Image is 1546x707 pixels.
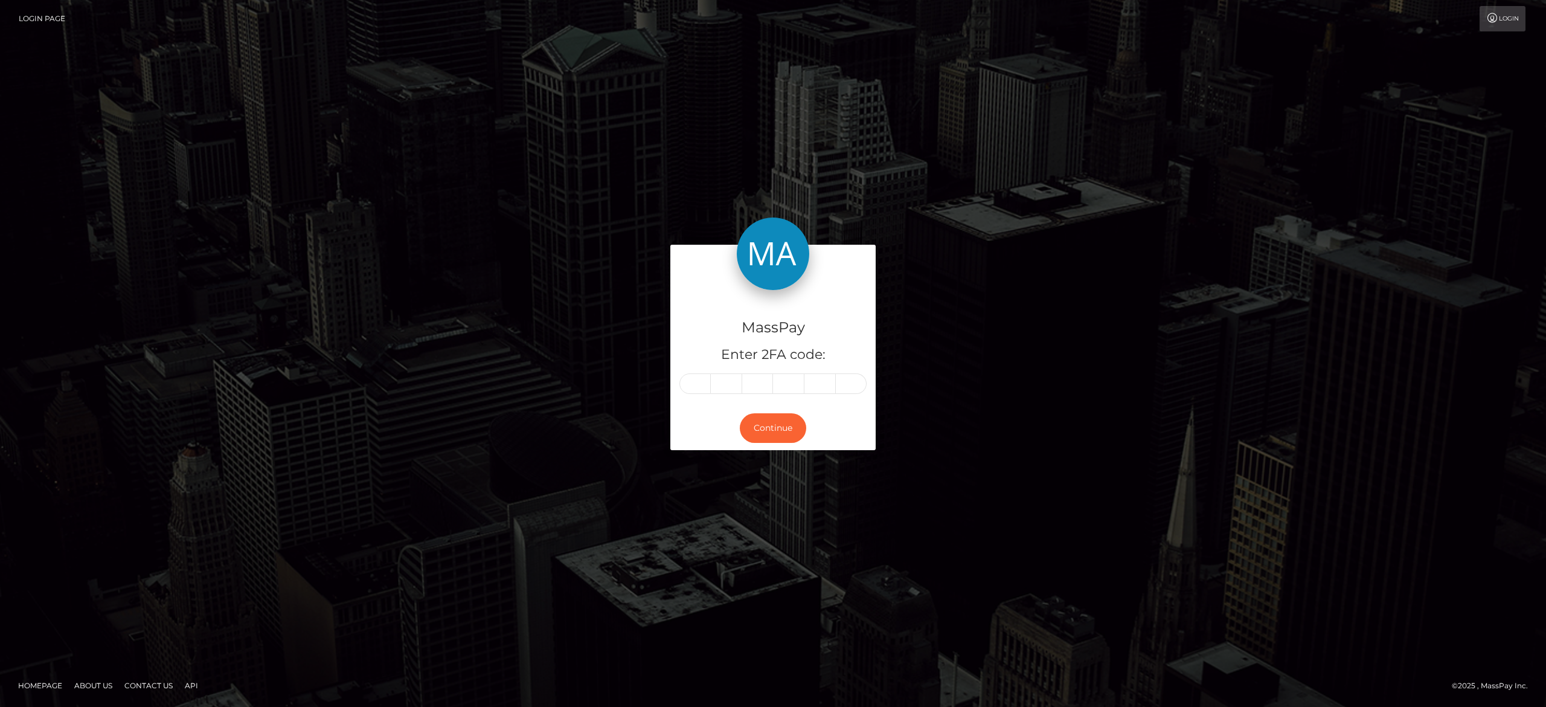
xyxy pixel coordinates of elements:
button: Continue [740,413,806,443]
h5: Enter 2FA code: [679,346,867,364]
a: Login [1480,6,1525,31]
h4: MassPay [679,317,867,338]
img: MassPay [737,218,809,290]
a: Homepage [13,676,67,695]
a: About Us [69,676,117,695]
a: Login Page [19,6,65,31]
div: © 2025 , MassPay Inc. [1452,679,1537,692]
a: Contact Us [120,676,178,695]
a: API [180,676,203,695]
